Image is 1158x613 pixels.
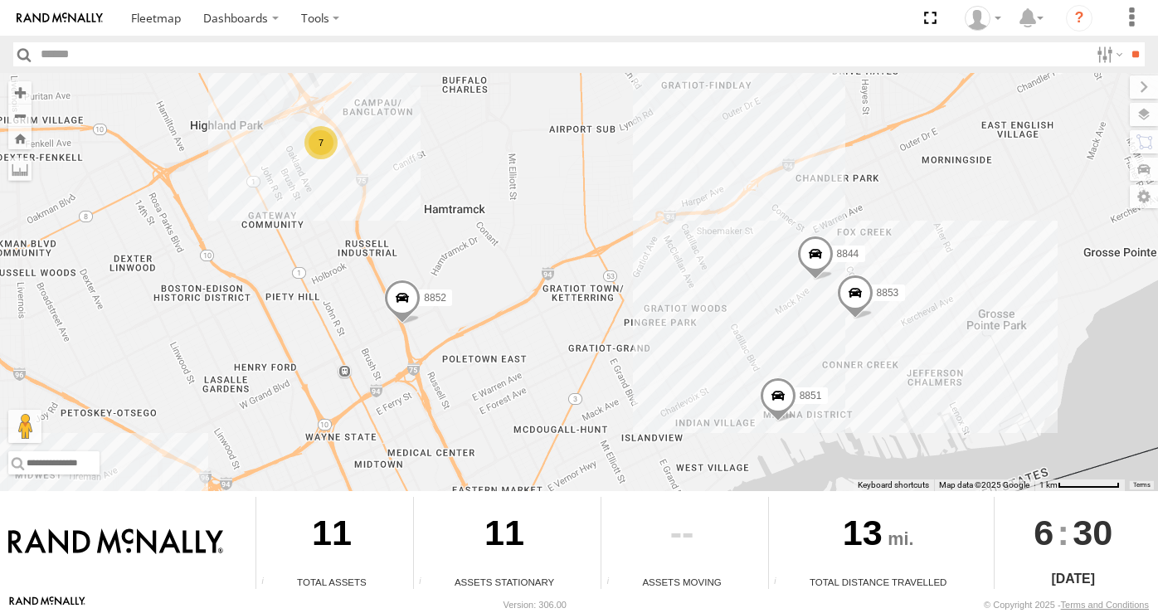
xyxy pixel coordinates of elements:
[17,12,103,24] img: rand-logo.svg
[995,497,1152,568] div: :
[1066,5,1092,32] i: ?
[1034,479,1125,491] button: Map Scale: 1 km per 71 pixels
[800,390,822,401] span: 8851
[8,410,41,443] button: Drag Pegman onto the map to open Street View
[304,126,338,159] div: 7
[837,248,859,260] span: 8844
[995,569,1152,589] div: [DATE]
[256,577,281,589] div: Total number of Enabled Assets
[504,600,567,610] div: Version: 306.00
[8,158,32,181] label: Measure
[1090,42,1126,66] label: Search Filter Options
[256,575,407,589] div: Total Assets
[1039,480,1058,489] span: 1 km
[769,577,794,589] div: Total distance travelled by all assets within specified date range and applied filters
[414,497,595,575] div: 11
[984,600,1149,610] div: © Copyright 2025 -
[1073,497,1112,568] span: 30
[424,292,446,304] span: 8852
[256,497,407,575] div: 11
[1133,481,1151,488] a: Terms (opens in new tab)
[8,104,32,127] button: Zoom out
[601,577,626,589] div: Total number of assets current in transit.
[8,81,32,104] button: Zoom in
[1130,185,1158,208] label: Map Settings
[1061,600,1149,610] a: Terms and Conditions
[1034,497,1053,568] span: 6
[877,287,899,299] span: 8853
[769,497,988,575] div: 13
[414,577,439,589] div: Total number of assets current stationary.
[939,480,1029,489] span: Map data ©2025 Google
[9,596,85,613] a: Visit our Website
[601,575,761,589] div: Assets Moving
[769,575,988,589] div: Total Distance Travelled
[8,528,223,557] img: Rand McNally
[858,479,929,491] button: Keyboard shortcuts
[414,575,595,589] div: Assets Stationary
[8,127,32,149] button: Zoom Home
[959,6,1007,31] div: Valeo Dash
